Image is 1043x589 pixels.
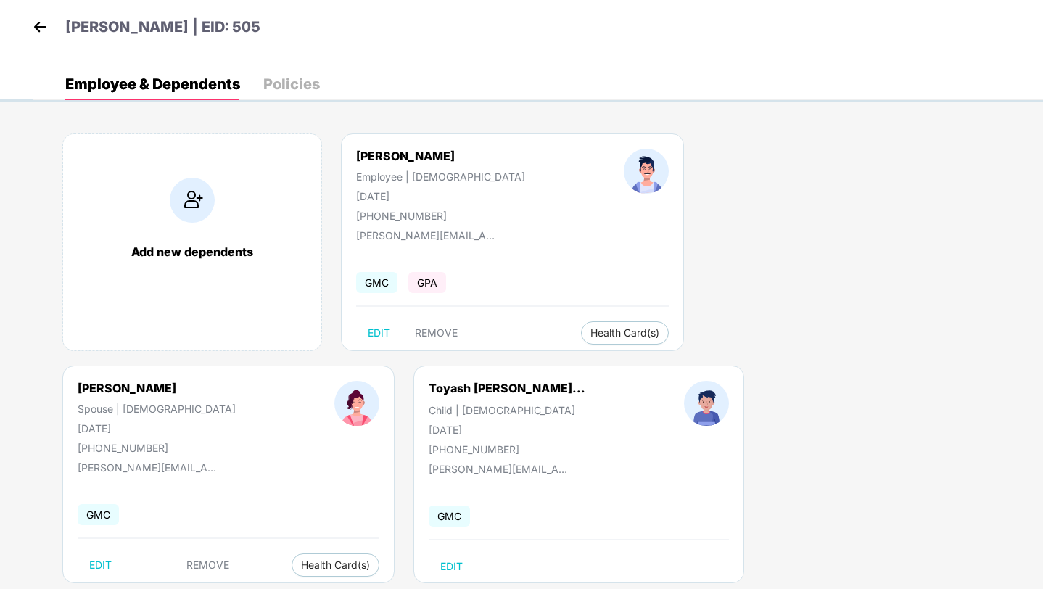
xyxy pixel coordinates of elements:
div: [PHONE_NUMBER] [429,443,585,456]
div: Child | [DEMOGRAPHIC_DATA] [429,404,585,416]
span: REMOVE [415,327,458,339]
div: Employee & Dependents [65,77,240,91]
button: Health Card(s) [581,321,669,345]
div: [DATE] [78,422,236,434]
img: profileImage [334,381,379,426]
div: [PERSON_NAME] [356,149,525,163]
img: profileImage [684,381,729,426]
div: [PERSON_NAME][EMAIL_ADDRESS][PERSON_NAME][DOMAIN_NAME] [356,229,501,242]
span: REMOVE [186,559,229,571]
span: EDIT [440,561,463,572]
div: [PHONE_NUMBER] [78,442,236,454]
div: Toyash [PERSON_NAME]... [429,381,585,395]
span: GMC [429,506,470,527]
img: back [29,16,51,38]
img: profileImage [624,149,669,194]
span: GMC [356,272,397,293]
div: [PERSON_NAME][EMAIL_ADDRESS][PERSON_NAME][DOMAIN_NAME] [78,461,223,474]
button: Health Card(s) [292,553,379,577]
p: [PERSON_NAME] | EID: 505 [65,16,260,38]
span: EDIT [89,559,112,571]
div: Spouse | [DEMOGRAPHIC_DATA] [78,403,236,415]
img: addIcon [170,178,215,223]
div: [PERSON_NAME][EMAIL_ADDRESS][PERSON_NAME][DOMAIN_NAME] [429,463,574,475]
span: GMC [78,504,119,525]
button: EDIT [356,321,402,345]
div: [DATE] [356,190,525,202]
span: GPA [408,272,446,293]
span: EDIT [368,327,390,339]
div: Add new dependents [78,244,307,259]
div: [PHONE_NUMBER] [356,210,525,222]
button: REMOVE [175,553,241,577]
span: Health Card(s) [301,561,370,569]
button: EDIT [78,553,123,577]
div: Employee | [DEMOGRAPHIC_DATA] [356,170,525,183]
div: Policies [263,77,320,91]
span: Health Card(s) [590,329,659,337]
button: EDIT [429,555,474,578]
button: REMOVE [403,321,469,345]
div: [DATE] [429,424,585,436]
div: [PERSON_NAME] [78,381,236,395]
